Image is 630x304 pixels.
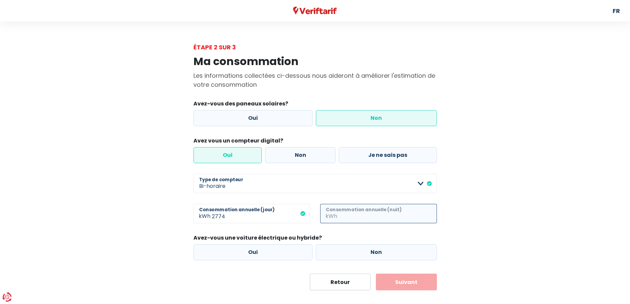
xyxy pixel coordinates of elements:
span: kWh [193,204,212,223]
h1: Ma consommation [193,55,437,68]
p: Les informations collectées ci-dessous nous aideront à améliorer l'estimation de votre consommation [193,71,437,89]
span: kWh [320,204,339,223]
legend: Avez vous un compteur digital? [193,137,437,147]
div: Étape 2 sur 3 [193,43,437,52]
legend: Avez-vous une voiture électrique ou hybride? [193,234,437,244]
label: Je ne sais pas [339,147,437,163]
label: Non [265,147,336,163]
label: Oui [193,244,313,260]
button: Retour [310,274,371,290]
label: Oui [193,147,262,163]
button: Suivant [376,274,437,290]
label: Non [316,110,437,126]
label: Non [316,244,437,260]
label: Oui [193,110,313,126]
img: Veriftarif logo [293,7,337,15]
legend: Avez-vous des paneaux solaires? [193,100,437,110]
